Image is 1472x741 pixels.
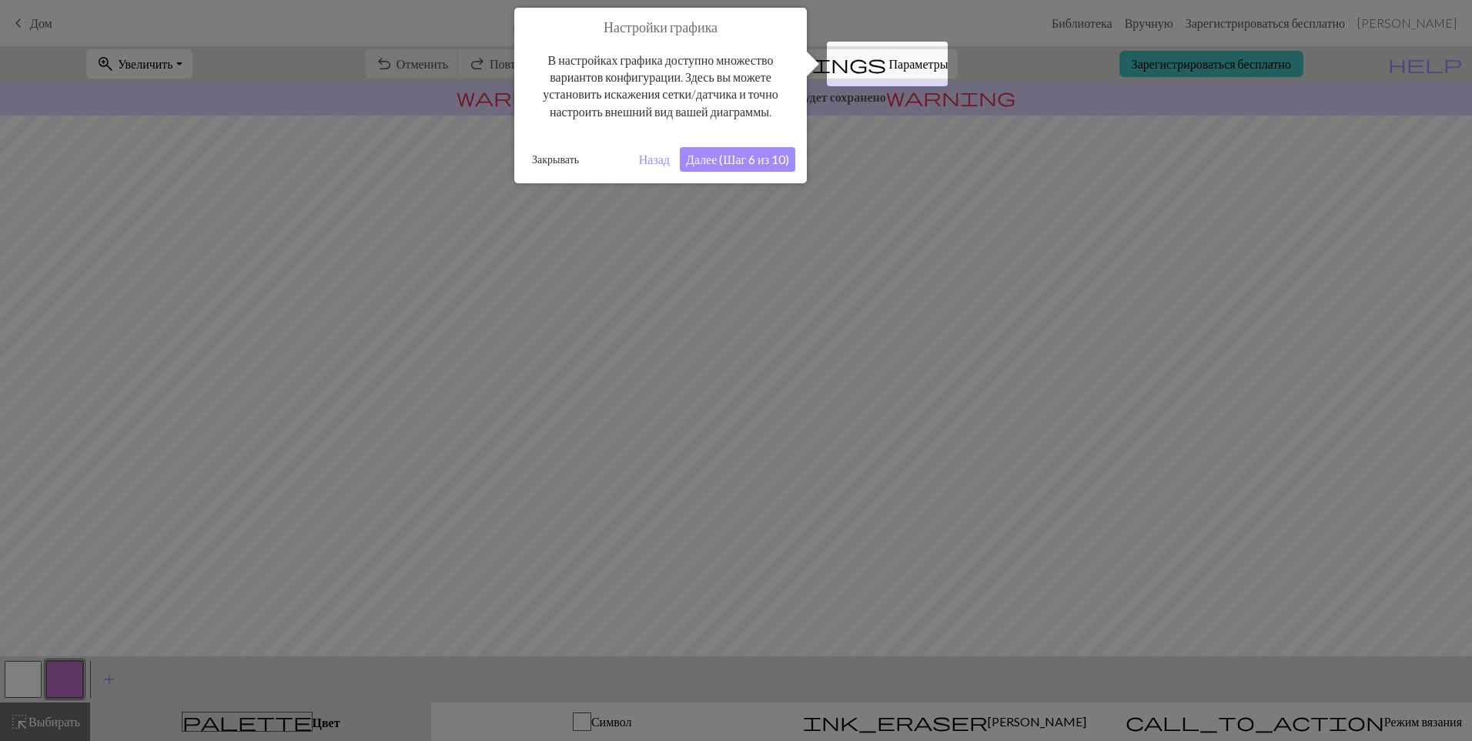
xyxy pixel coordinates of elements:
[680,147,795,172] button: Далее (Шаг 6 из 10)
[633,147,676,172] button: Назад
[526,19,795,36] h1: Настройки графика
[526,36,795,136] div: В настройках графика доступно множество вариантов конфигурации. Здесь вы можете установить искаже...
[514,8,807,183] div: Настройки графика
[526,148,585,171] button: Закрывать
